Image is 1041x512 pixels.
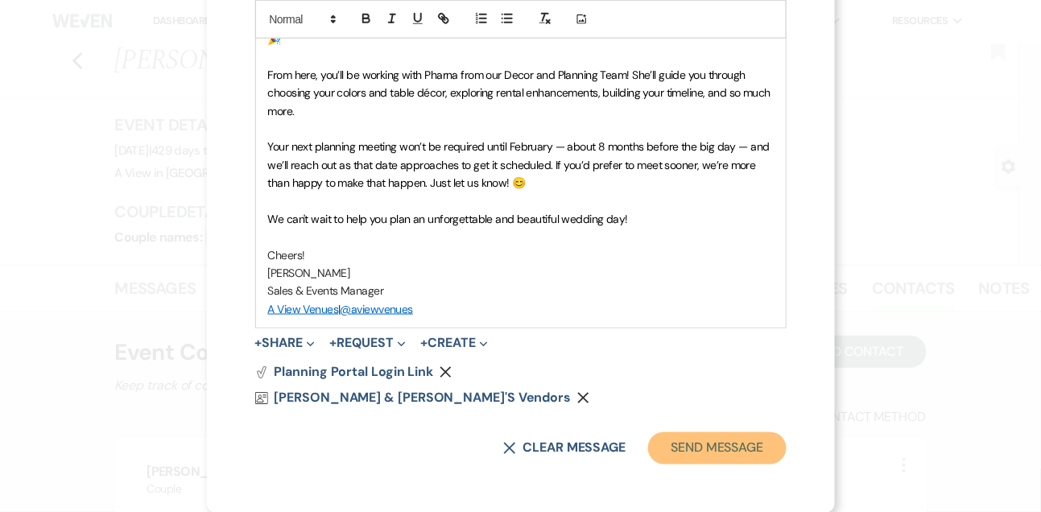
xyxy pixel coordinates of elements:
[275,390,572,407] span: [PERSON_NAME] & [PERSON_NAME]'s Vendors
[648,432,786,465] button: Send Message
[268,14,768,46] span: Congratulations — we’re so excited to host your wedding on [DATE]! Let the fun begin… it’s planni...
[255,366,434,379] button: Planning Portal Login Link
[255,337,262,350] span: +
[255,392,572,405] a: [PERSON_NAME] & [PERSON_NAME]'s Vendors
[420,337,428,350] span: +
[268,139,773,190] span: Your next planning meeting won’t be required until February — about 8 months before the big day —...
[268,302,339,316] a: A View Venues
[341,302,413,316] a: @aviewvenues
[275,364,434,381] span: Planning Portal Login Link
[268,248,305,262] span: Cheers!
[268,212,629,226] span: We can't wait to help you plan an unforgettable and beautiful wedding day!
[268,300,774,318] p: |
[420,337,487,350] button: Create
[268,68,774,118] span: From here, you’ll be working with Pharna from our Decor and Planning Team! She’ll guide you throu...
[255,337,316,350] button: Share
[329,337,337,350] span: +
[268,264,774,282] p: [PERSON_NAME]
[503,442,626,455] button: Clear message
[268,282,774,299] p: Sales & Events Manager
[329,337,406,350] button: Request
